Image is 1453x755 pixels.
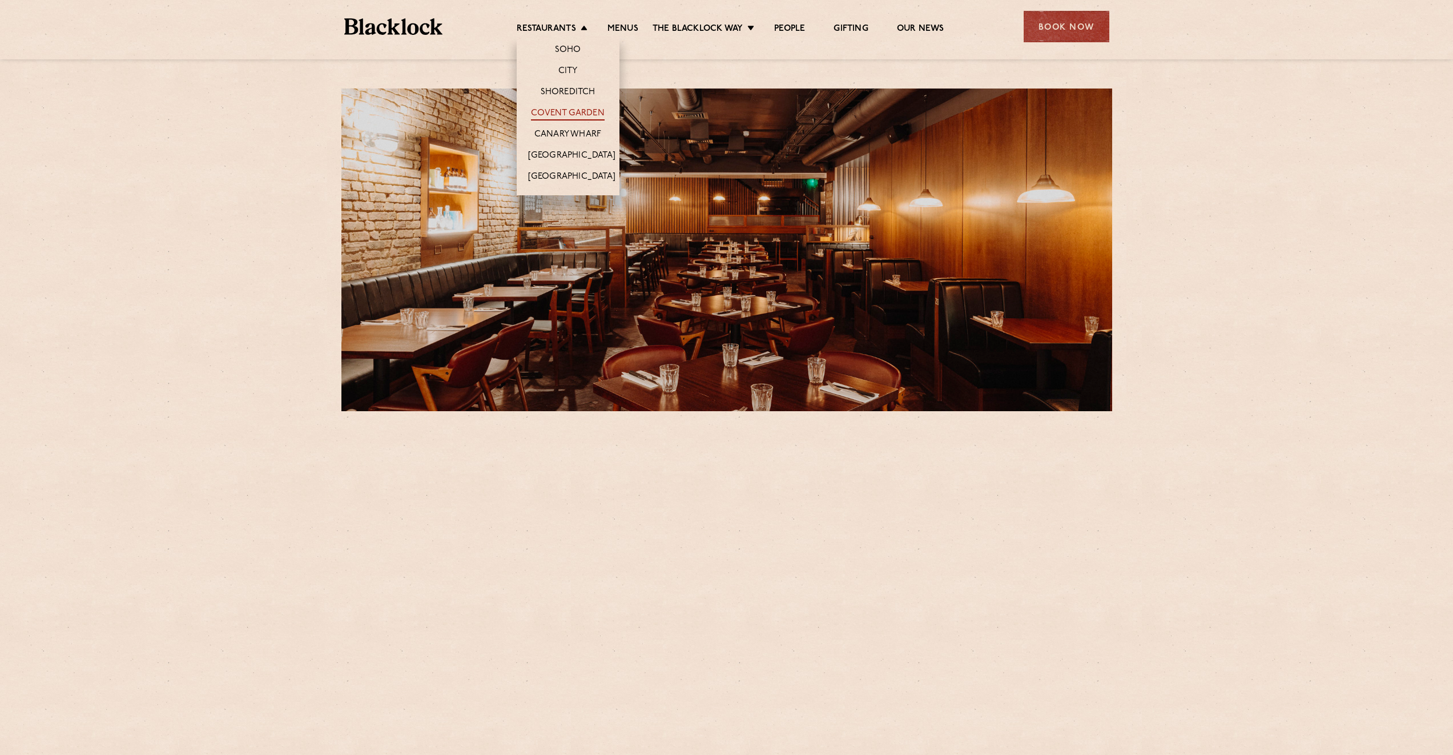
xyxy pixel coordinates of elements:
[541,87,595,99] a: Shoreditch
[534,129,601,142] a: Canary Wharf
[558,66,578,78] a: City
[517,23,576,36] a: Restaurants
[834,23,868,36] a: Gifting
[528,150,615,163] a: [GEOGRAPHIC_DATA]
[1024,11,1109,42] div: Book Now
[897,23,944,36] a: Our News
[774,23,805,36] a: People
[531,108,605,121] a: Covent Garden
[653,23,743,36] a: The Blacklock Way
[344,18,443,35] img: BL_Textured_Logo-footer-cropped.svg
[528,171,615,184] a: [GEOGRAPHIC_DATA]
[555,45,581,57] a: Soho
[607,23,638,36] a: Menus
